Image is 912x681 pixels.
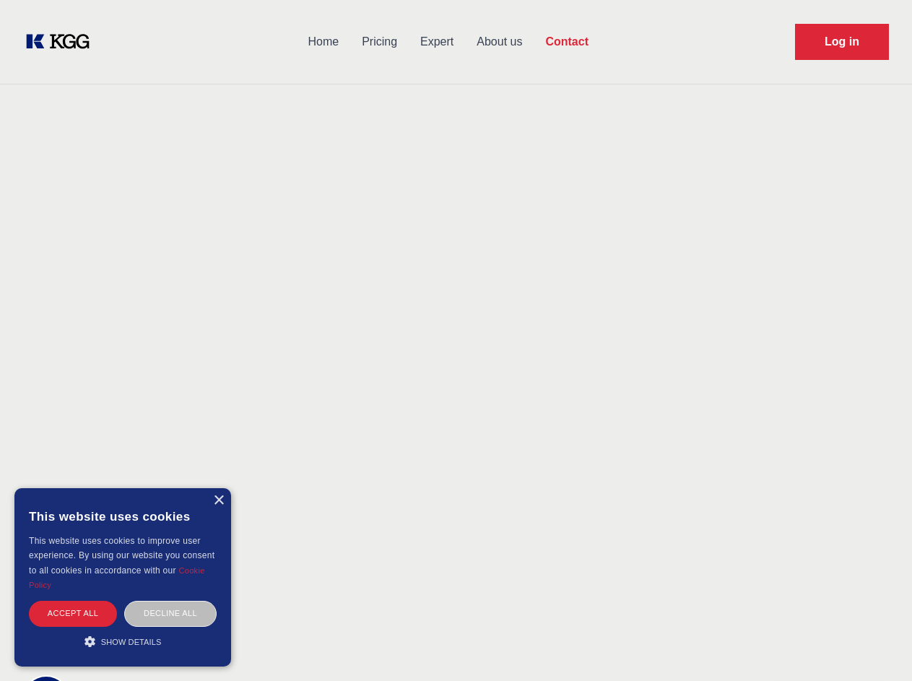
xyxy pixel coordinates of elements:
div: This website uses cookies [29,499,217,534]
div: Accept all [29,601,117,626]
a: About us [465,23,534,61]
a: Pricing [350,23,409,61]
span: Show details [101,638,162,646]
iframe: Chat Widget [840,612,912,681]
a: KOL Knowledge Platform: Talk to Key External Experts (KEE) [23,30,101,53]
span: This website uses cookies to improve user experience. By using our website you consent to all coo... [29,536,214,576]
a: Home [296,23,350,61]
div: Decline all [124,601,217,626]
a: Request Demo [795,24,889,60]
a: Cookie Policy [29,566,205,589]
div: Show details [29,634,217,649]
a: Contact [534,23,600,61]
a: Expert [409,23,465,61]
div: Close [213,495,224,506]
